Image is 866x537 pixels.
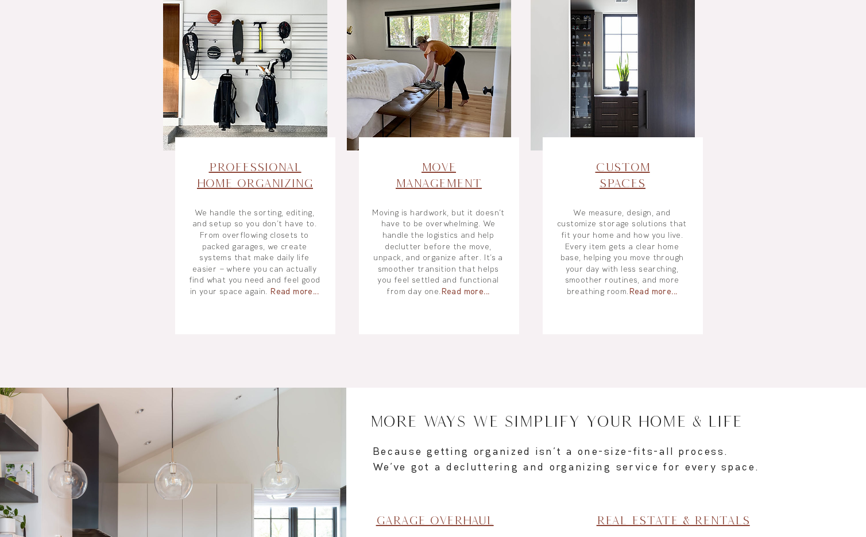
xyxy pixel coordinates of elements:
span: Read more... [442,286,490,296]
span: Read more... [270,286,319,296]
a: CustomSpaces [596,160,650,190]
span: Professional Home Organizing [197,160,313,190]
p: Because getting organized isn’t a one-size-fits-all process. We’ve got a decluttering and organiz... [373,443,775,474]
a: ProfessionalHome Organizing [197,160,313,190]
span: Read more... [629,286,678,296]
a: MoveManagement​ [396,160,482,190]
a: We measure, design, and customize storage solutions that fit your home and how you live. Every it... [558,207,687,296]
a: We handle the sorting, editing, and setup so you don’t have to. From overflowing closets to packe... [190,207,321,296]
span: Custom Spaces [596,160,650,190]
h2: More WAYS We Simplify Your Home & Life [370,411,747,432]
span: Move Management​ [396,160,482,190]
a: Garage Overhaul [376,513,494,527]
a: Moving is hardwork, but it doesn’t have to be overwhelming. We handle the logistics and help decl... [372,207,505,296]
a: Real Estate & Rentals [597,513,750,527]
